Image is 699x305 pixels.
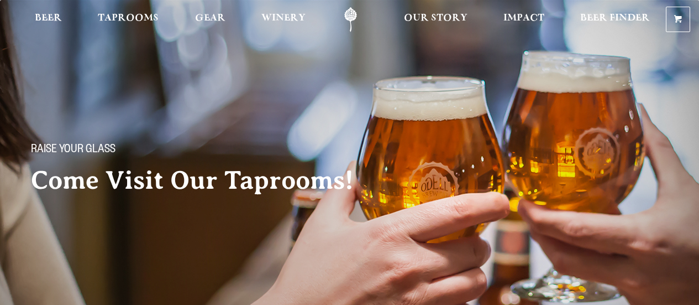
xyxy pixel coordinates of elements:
[31,143,115,158] span: Raise your glass
[397,7,475,32] a: Our Story
[35,14,62,23] span: Beer
[573,7,657,32] a: Beer Finder
[98,14,159,23] span: Taprooms
[188,7,233,32] a: Gear
[254,7,313,32] a: Winery
[28,7,69,32] a: Beer
[503,14,544,23] span: Impact
[330,7,371,32] a: Odell Home
[404,14,467,23] span: Our Story
[91,7,166,32] a: Taprooms
[496,7,551,32] a: Impact
[195,14,225,23] span: Gear
[31,167,376,194] h2: Come Visit Our Taprooms!
[261,14,306,23] span: Winery
[580,14,650,23] span: Beer Finder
